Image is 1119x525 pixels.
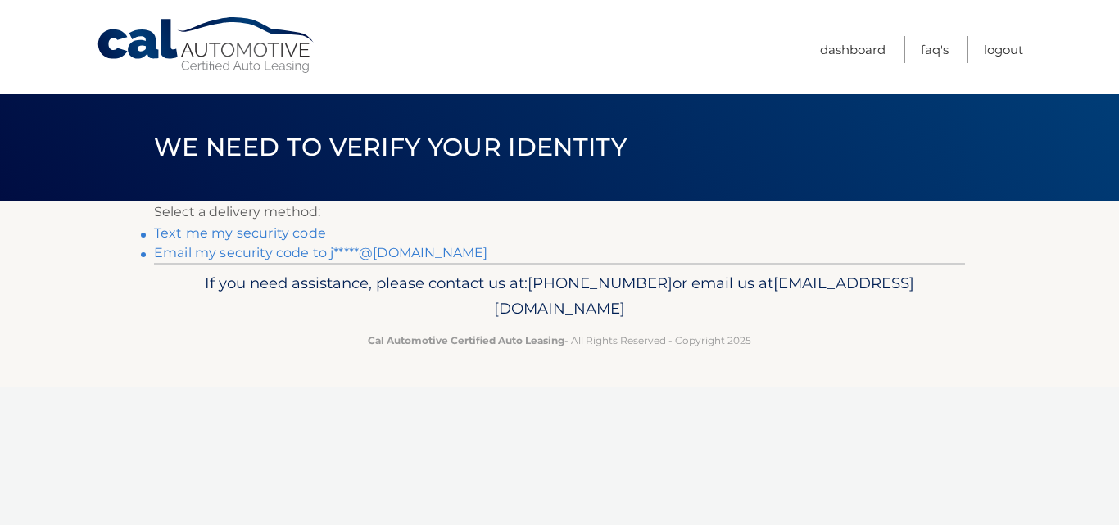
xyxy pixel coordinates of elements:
a: FAQ's [921,36,949,63]
span: We need to verify your identity [154,132,627,162]
p: If you need assistance, please contact us at: or email us at [165,270,954,323]
a: Cal Automotive [96,16,317,75]
p: Select a delivery method: [154,201,965,224]
p: - All Rights Reserved - Copyright 2025 [165,332,954,349]
strong: Cal Automotive Certified Auto Leasing [368,334,564,346]
a: Text me my security code [154,225,326,241]
a: Email my security code to j*****@[DOMAIN_NAME] [154,245,487,260]
span: [PHONE_NUMBER] [528,274,673,292]
a: Dashboard [820,36,886,63]
a: Logout [984,36,1023,63]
